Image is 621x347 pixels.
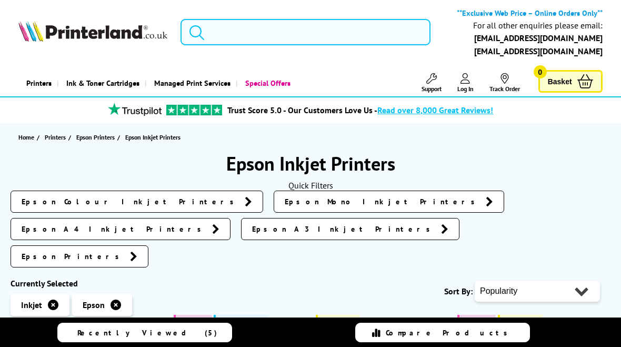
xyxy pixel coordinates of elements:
[241,218,459,240] a: Epson A3 Inkjet Printers
[103,103,166,116] img: trustpilot rating
[76,132,117,143] a: Epson Printers
[534,65,547,78] span: 0
[316,315,360,327] button: Best Seller
[498,315,543,327] button: Best Seller
[274,191,504,213] a: Epson Mono Inkjet Printers
[18,132,37,143] a: Home
[422,85,442,93] span: Support
[11,278,163,289] div: Currently Selected
[145,70,236,96] a: Managed Print Services
[11,218,231,240] a: Epson A4 Inkjet Printers
[22,224,207,234] span: Epson A4 Inkjet Printers
[22,196,239,207] span: Epson Colour Inkjet Printers
[386,328,513,338] span: Compare Products
[18,21,167,42] img: Printerland Logo
[457,73,474,93] a: Log In
[227,105,493,115] a: Trust Score 5.0 - Our Customers Love Us -Read over 8,000 Great Reviews!
[444,286,473,296] span: Sort By:
[83,300,105,310] span: Epson
[11,245,148,267] a: Epson Printers
[22,251,125,262] span: Epson Printers
[422,73,442,93] a: Support
[76,132,115,143] span: Epson Printers
[66,70,139,96] span: Ink & Toner Cartridges
[11,151,610,176] h1: Epson Inkjet Printers
[457,315,495,327] button: Save 5%
[285,196,480,207] span: Epson Mono Inkjet Printers
[355,323,530,342] a: Compare Products
[474,33,603,43] a: [EMAIL_ADDRESS][DOMAIN_NAME]
[236,70,296,96] a: Special Offers
[45,132,66,143] span: Printers
[174,315,212,327] button: Save 9%
[18,70,57,96] a: Printers
[77,328,217,338] span: Recently Viewed (5)
[21,300,42,310] span: Inkjet
[538,70,603,93] a: Basket 0
[457,85,474,93] span: Log In
[166,105,222,115] img: trustpilot rating
[548,74,572,88] span: Basket
[252,224,436,234] span: Epson A3 Inkjet Printers
[57,70,145,96] a: Ink & Toner Cartridges
[214,315,268,327] button: £50 Cashback
[489,73,520,93] a: Track Order
[57,323,232,342] a: Recently Viewed (5)
[45,132,68,143] a: Printers
[11,191,263,213] a: Epson Colour Inkjet Printers
[377,105,493,115] span: Read over 8,000 Great Reviews!
[473,21,603,31] div: For all other enquiries please email:
[18,21,167,44] a: Printerland Logo
[474,46,603,56] a: [EMAIL_ADDRESS][DOMAIN_NAME]
[125,133,181,141] span: Epson Inkjet Printers
[11,180,610,191] div: Quick Filters
[457,8,603,18] b: **Exclusive Web Price – Online Orders Only**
